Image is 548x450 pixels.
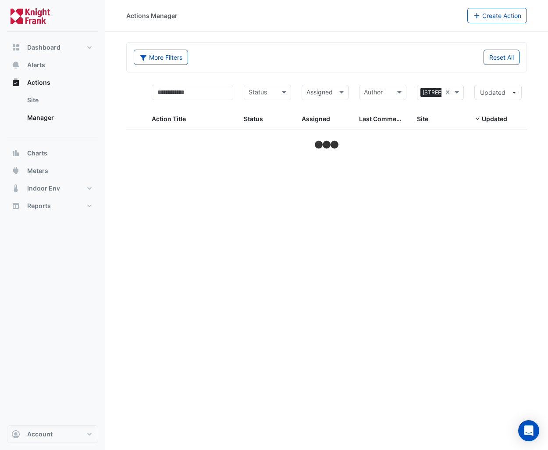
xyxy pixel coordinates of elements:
[482,115,507,122] span: Updated
[20,109,98,126] a: Manager
[11,184,20,193] app-icon: Indoor Env
[445,87,452,97] span: Clear
[7,197,98,215] button: Reports
[27,78,50,87] span: Actions
[518,420,539,441] div: Open Intercom Messenger
[11,61,20,69] app-icon: Alerts
[484,50,520,65] button: Reset All
[7,180,98,197] button: Indoor Env
[27,149,47,158] span: Charts
[11,149,20,158] app-icon: Charts
[7,39,98,56] button: Dashboard
[11,43,20,52] app-icon: Dashboard
[244,115,263,122] span: Status
[11,202,20,210] app-icon: Reports
[420,88,519,97] span: [STREET_ADDRESS][PERSON_NAME]
[7,162,98,180] button: Meters
[27,61,45,69] span: Alerts
[467,8,527,23] button: Create Action
[152,115,186,122] span: Action Title
[27,166,48,175] span: Meters
[20,91,98,109] a: Site
[7,144,98,162] button: Charts
[27,43,60,52] span: Dashboard
[134,50,188,65] button: More Filters
[7,91,98,130] div: Actions
[11,7,50,25] img: Company Logo
[7,56,98,74] button: Alerts
[474,85,522,100] button: Updated
[359,115,410,122] span: Last Commented
[27,430,53,439] span: Account
[7,74,98,91] button: Actions
[11,166,20,175] app-icon: Meters
[302,115,330,122] span: Assigned
[480,89,505,96] span: Updated
[417,115,428,122] span: Site
[126,11,178,20] div: Actions Manager
[7,425,98,443] button: Account
[27,184,60,193] span: Indoor Env
[27,202,51,210] span: Reports
[11,78,20,87] app-icon: Actions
